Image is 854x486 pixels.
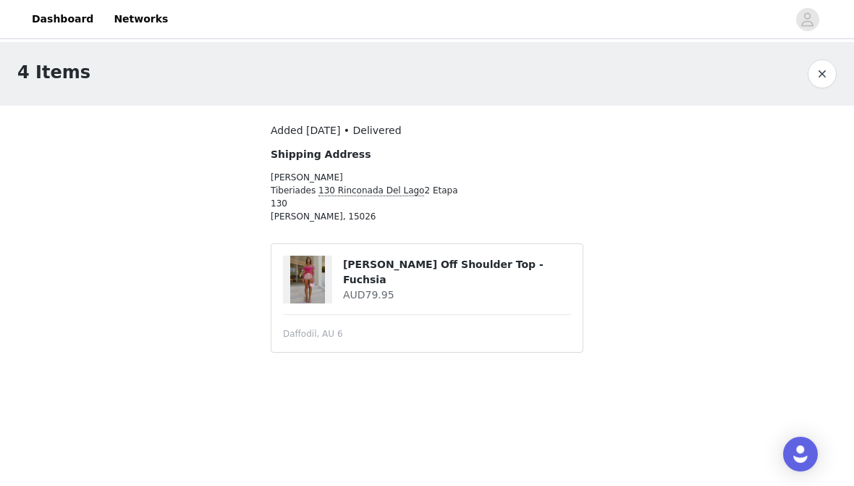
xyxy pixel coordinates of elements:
[783,437,818,472] div: Open Intercom Messenger
[343,288,571,303] h4: AUD79.95
[290,256,325,303] img: Dylan Off Shoulder Top - Fuchsia
[283,327,343,340] span: Daffodil, AU 6
[17,59,90,85] h1: 4 Items
[343,257,571,288] h4: [PERSON_NAME] Off Shoulder Top - Fuchsia
[271,147,505,162] h4: Shipping Address
[800,8,814,31] div: avatar
[271,125,402,136] span: Added [DATE] • Delivered
[23,3,102,35] a: Dashboard
[271,171,505,223] p: [PERSON_NAME] Tiberiades 2 Etapa 130 [PERSON_NAME], 15026
[105,3,177,35] a: Networks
